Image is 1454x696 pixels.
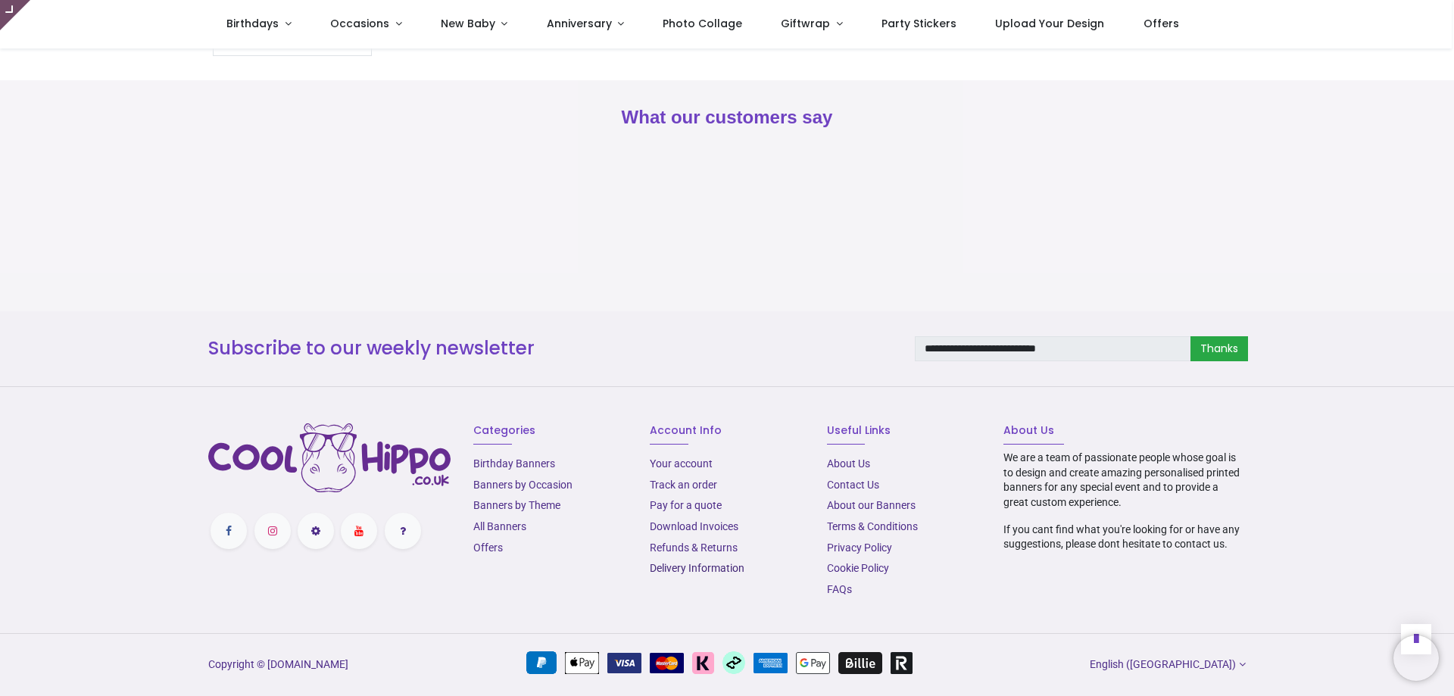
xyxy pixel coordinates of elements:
[1003,523,1246,552] p: If you cant find what you're looking for or have any suggestions, please dont hesitate to contact...
[650,562,744,574] a: Delivery Information
[208,336,892,361] h3: Subscribe to our weekly newsletter
[722,651,745,674] img: Afterpay Clearpay
[838,652,882,674] img: Billie
[526,651,557,674] img: PayPal
[650,499,722,511] a: Pay for a quote
[473,457,555,470] a: Birthday Banners
[796,652,830,674] img: Google Pay
[565,652,599,674] img: Apple Pay
[827,562,889,574] a: Cookie Policy
[663,16,742,31] span: Photo Collage
[208,105,1246,130] h2: What our customers say
[1393,635,1439,681] iframe: Brevo live chat
[827,479,879,491] a: Contact Us
[827,423,981,439] h6: Useful Links
[881,16,956,31] span: Party Stickers
[650,653,684,673] img: MasterCard
[1003,423,1246,439] h6: About Us
[330,16,389,31] span: Occasions
[650,423,803,439] h6: Account Info
[995,16,1104,31] span: Upload Your Design
[827,520,918,532] a: Terms & Conditions
[650,457,713,470] a: Your account
[607,653,641,673] img: VISA
[827,457,870,470] a: About Us​
[473,520,526,532] a: All Banners
[827,542,892,554] a: Privacy Policy
[1144,16,1179,31] span: Offers
[827,583,852,595] a: FAQs
[208,157,1246,263] iframe: Customer reviews powered by Trustpilot
[1090,657,1246,673] a: English ([GEOGRAPHIC_DATA])
[650,542,738,554] a: Refunds & Returns
[441,16,495,31] span: New Baby
[650,520,738,532] a: Download Invoices
[754,653,788,673] img: American Express
[473,499,560,511] a: Banners by Theme
[473,423,627,439] h6: Categories
[473,479,573,491] a: Banners by Occasion
[473,542,503,554] a: Offers
[650,479,717,491] a: Track an order
[208,658,348,670] a: Copyright © [DOMAIN_NAME]
[827,499,916,511] a: About our Banners
[692,652,714,674] img: Klarna
[1003,451,1246,510] p: We are a team of passionate people whose goal is to design and create amazing personalised printe...
[1190,336,1248,362] a: Thanks
[226,16,279,31] span: Birthdays
[891,652,913,674] img: Revolut Pay
[547,16,612,31] span: Anniversary
[781,16,830,31] span: Giftwrap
